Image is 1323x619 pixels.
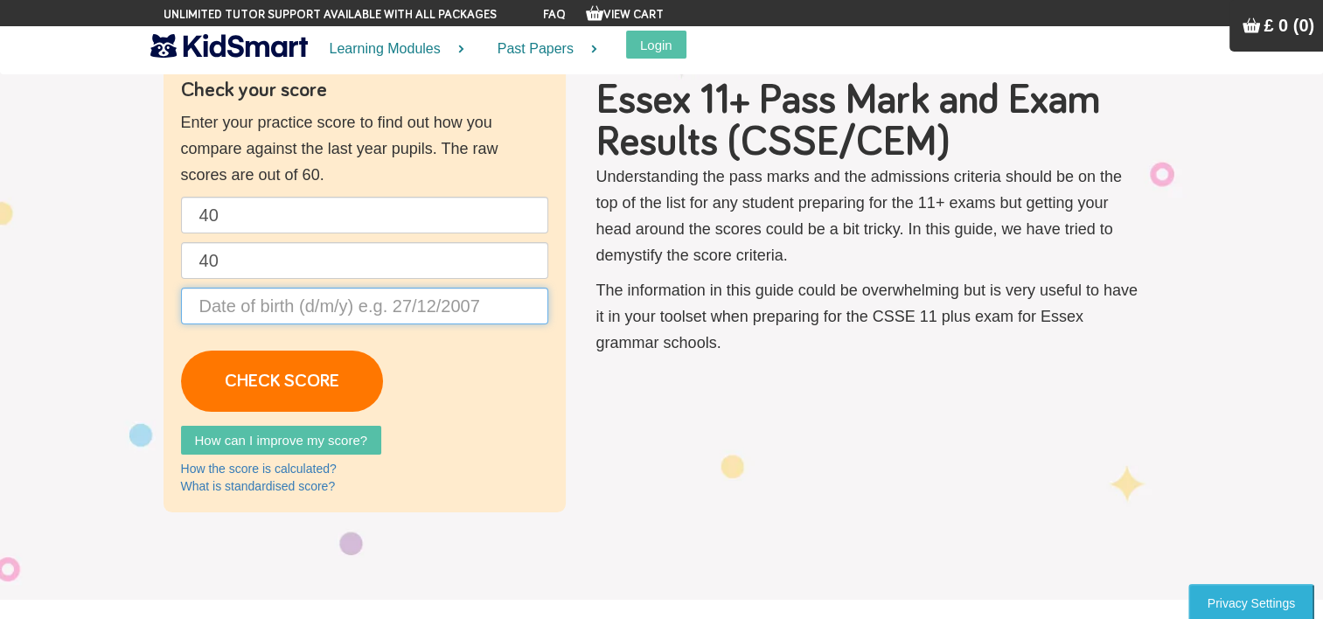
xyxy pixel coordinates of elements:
img: KidSmart logo [150,31,308,61]
a: How the score is calculated? [181,462,337,476]
button: Login [626,31,686,59]
input: English raw score [181,197,548,233]
img: Your items in the shopping basket [1243,17,1260,34]
img: Your items in the shopping basket [586,4,603,22]
p: The information in this guide could be overwhelming but is very useful to have it in your toolset... [596,277,1143,356]
a: What is standardised score? [181,479,336,493]
input: Date of birth (d/m/y) e.g. 27/12/2007 [181,288,548,324]
p: Understanding the pass marks and the admissions criteria should be on the top of the list for any... [596,163,1143,268]
a: Learning Modules [308,26,476,73]
a: FAQ [543,9,566,21]
h4: Check your score [181,80,548,101]
h1: Essex 11+ Pass Mark and Exam Results (CSSE/CEM) [596,80,1143,163]
p: Enter your practice score to find out how you compare against the last year pupils. The raw score... [181,109,548,188]
input: Maths raw score [181,242,548,279]
a: Past Papers [476,26,609,73]
a: CHECK SCORE [181,351,383,412]
span: £ 0 (0) [1264,16,1314,35]
span: Unlimited tutor support available with all packages [164,6,497,24]
a: View Cart [586,9,664,21]
a: How can I improve my score? [181,426,382,455]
